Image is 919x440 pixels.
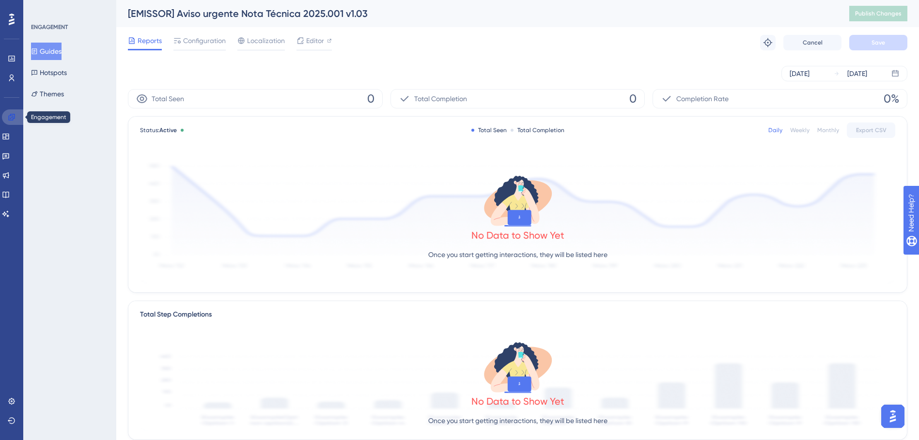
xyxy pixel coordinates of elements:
div: Monthly [817,126,839,134]
div: [DATE] [847,68,867,79]
div: ENGAGEMENT [31,23,68,31]
div: Total Seen [471,126,507,134]
button: Cancel [783,35,841,50]
div: Total Step Completions [140,309,212,320]
span: Editor [306,35,324,46]
button: Publish Changes [849,6,907,21]
p: Once you start getting interactions, they will be listed here [428,249,607,260]
span: Save [872,39,885,46]
p: Once you start getting interactions, they will be listed here [428,415,607,426]
button: Themes [31,85,64,103]
span: Total Completion [414,93,467,105]
span: Need Help? [23,2,61,14]
span: Cancel [803,39,823,46]
span: Total Seen [152,93,184,105]
button: Hotspots [31,64,67,81]
span: Reports [138,35,162,46]
button: Guides [31,43,62,60]
span: 0 [367,91,374,106]
div: No Data to Show Yet [471,228,564,242]
span: Export CSV [856,126,887,134]
button: Export CSV [847,122,895,138]
span: Status: [140,126,177,134]
button: Save [849,35,907,50]
span: Configuration [183,35,226,46]
div: Total Completion [511,126,564,134]
iframe: UserGuiding AI Assistant Launcher [878,402,907,431]
span: Publish Changes [855,10,902,17]
div: [EMISSOR] Aviso urgente Nota Técnica 2025.001 v1.03 [128,7,825,20]
span: Active [159,127,177,134]
div: Weekly [790,126,810,134]
div: Daily [768,126,782,134]
div: No Data to Show Yet [471,394,564,408]
span: Localization [247,35,285,46]
span: 0 [629,91,637,106]
span: 0% [884,91,899,106]
span: Completion Rate [676,93,729,105]
div: [DATE] [790,68,810,79]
